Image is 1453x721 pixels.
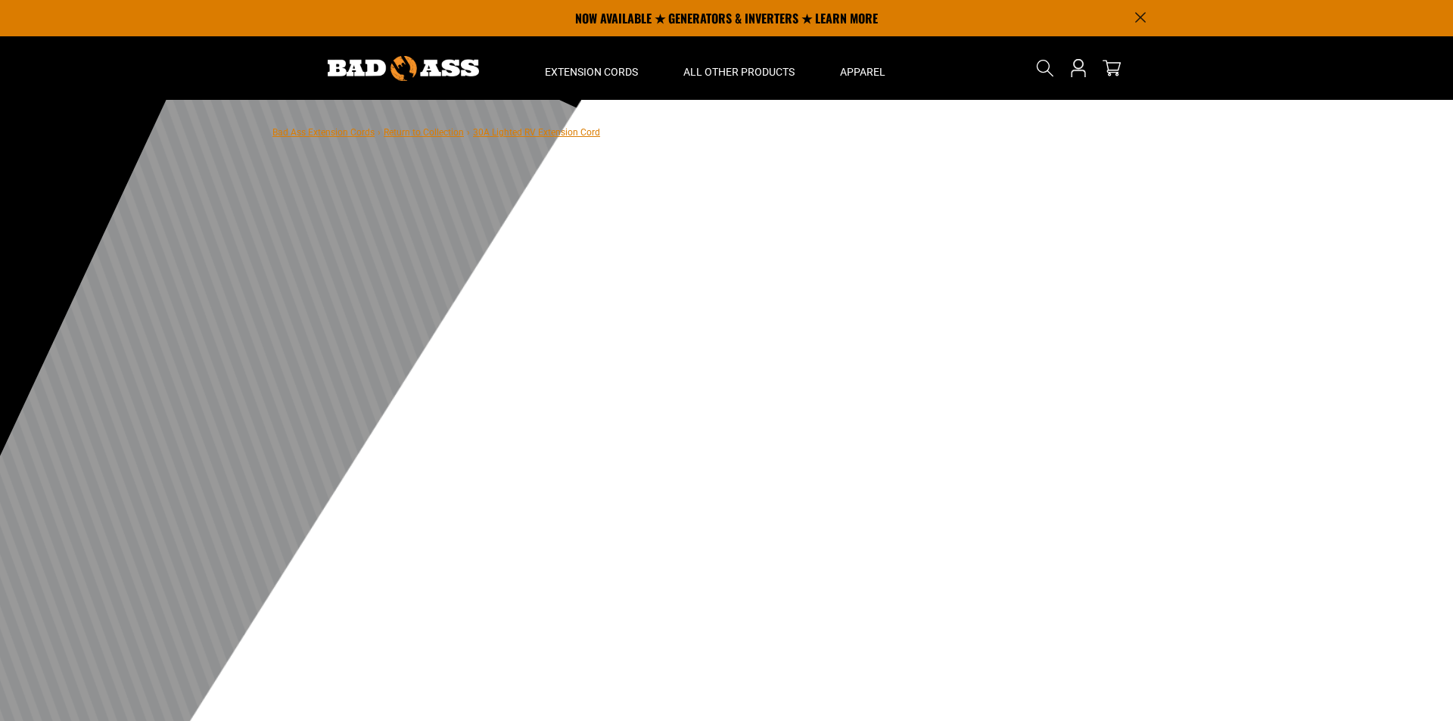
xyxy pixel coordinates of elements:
[467,127,470,138] span: ›
[378,127,381,138] span: ›
[683,65,795,79] span: All Other Products
[384,127,464,138] a: Return to Collection
[1033,56,1057,80] summary: Search
[545,65,638,79] span: Extension Cords
[522,36,661,100] summary: Extension Cords
[840,65,885,79] span: Apparel
[473,127,600,138] span: 30A Lighted RV Extension Cord
[661,36,817,100] summary: All Other Products
[272,123,600,141] nav: breadcrumbs
[272,127,375,138] a: Bad Ass Extension Cords
[817,36,908,100] summary: Apparel
[328,56,479,81] img: Bad Ass Extension Cords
